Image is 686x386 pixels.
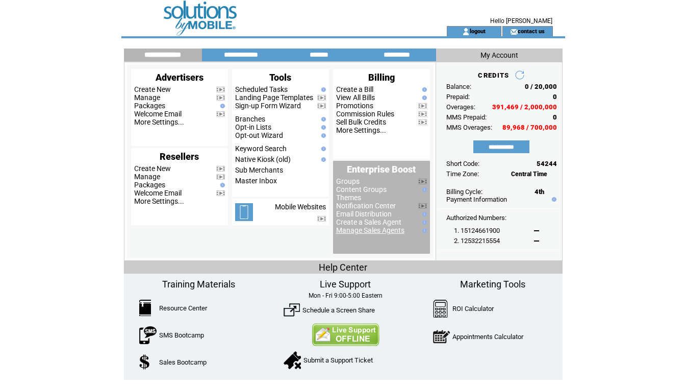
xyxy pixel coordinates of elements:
img: video.png [317,95,326,101]
a: Manage Sales Agents [336,226,404,234]
a: Resource Center [159,304,207,312]
img: video.png [216,166,225,172]
img: SalesBootcamp.png [139,354,151,370]
img: contact_us_icon.gif [510,28,518,36]
a: Opt-in Lists [235,123,271,131]
span: 1. 15124661900 [454,227,500,234]
img: video.png [216,190,225,196]
span: Central Time [511,171,547,178]
span: Marketing Tools [460,279,525,289]
img: account_icon.gif [462,28,470,36]
img: help.gif [319,133,326,138]
span: Mon - Fri 9:00-5:00 Eastern [309,292,383,299]
a: Create a Bill [336,85,373,93]
span: Authorized Numbers: [446,214,506,222]
a: Keyword Search [235,144,287,153]
a: Promotions [336,102,373,110]
span: Advertisers [156,72,204,83]
a: Sub Merchants [235,166,283,174]
a: Manage [134,173,160,181]
span: Training Materials [162,279,235,289]
span: CREDITS [478,71,509,79]
a: Packages [134,181,165,189]
a: Landing Page Templates [235,93,313,102]
a: Create a Sales Agent [336,218,401,226]
a: Email Distribution [336,210,392,218]
span: Tools [269,72,291,83]
a: Create New [134,164,171,173]
a: More Settings... [134,197,184,205]
a: Create New [134,85,171,93]
img: video.png [317,216,326,222]
img: help.gif [420,187,427,192]
img: video.png [216,174,225,180]
img: video.png [216,95,225,101]
img: help.gif [218,183,225,187]
img: mobile-websites.png [235,203,253,221]
a: Content Groups [336,185,387,194]
span: Time Zone: [446,170,479,178]
img: help.gif [319,157,326,162]
a: Schedule a Screen Share [302,306,375,314]
a: Appointments Calculator [452,333,523,341]
a: logout [470,28,486,34]
img: AppointmentCalc.png [433,328,450,346]
a: Scheduled Tasks [235,85,288,93]
img: ResourceCenter.png [139,300,151,316]
a: View All Bills [336,93,375,102]
span: Hello [PERSON_NAME] [490,17,552,25]
img: video.png [418,111,427,117]
span: Billing Cycle: [446,188,482,196]
a: Submit a Support Ticket [303,356,373,364]
a: Welcome Email [134,110,182,118]
a: SMS Bootcamp [159,331,204,339]
span: Overages: [446,103,475,111]
span: 0 [553,93,557,101]
a: Welcome Email [134,189,182,197]
a: Branches [235,115,265,123]
a: Sell Bulk Credits [336,118,386,126]
span: MMS Overages: [446,124,492,131]
a: Mobile Websites [275,203,326,211]
img: video.png [418,103,427,109]
img: help.gif [420,220,427,225]
span: Short Code: [446,160,479,167]
a: Notification Center [336,202,396,210]
span: Billing [368,72,395,83]
a: contact us [518,28,545,34]
span: Prepaid: [446,93,470,101]
a: More Settings... [336,126,386,134]
a: Packages [134,102,165,110]
span: MMS Prepaid: [446,113,487,121]
a: Groups [336,177,360,185]
img: help.gif [420,87,427,92]
span: 0 / 20,000 [525,83,557,90]
img: SupportTicket.png [284,351,301,369]
img: help.gif [420,95,427,100]
a: Payment Information [446,196,507,203]
img: video.png [216,87,225,92]
img: help.gif [319,117,326,122]
a: Native Kiosk (old) [235,155,291,163]
img: video.png [418,179,427,184]
a: ROI Calculator [452,305,494,312]
img: video.png [317,103,326,109]
span: Resellers [160,151,199,162]
span: 4th [535,188,544,196]
span: 2. 12532215554 [454,237,500,245]
img: SMSBootcamp.png [139,326,157,344]
img: Calculator.png [433,300,448,318]
img: Contact Us [312,323,379,346]
img: help.gif [549,197,556,202]
span: 391,469 / 2,000,000 [492,103,557,111]
img: help.gif [319,87,326,92]
span: Enterprise Boost [347,164,416,175]
a: Commission Rules [336,110,394,118]
img: video.png [418,203,427,209]
span: 54244 [537,160,557,167]
a: Manage [134,93,160,102]
img: video.png [216,111,225,117]
img: help.gif [218,104,225,108]
a: Sign-up Form Wizard [235,102,301,110]
span: 89,968 / 700,000 [502,124,557,131]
